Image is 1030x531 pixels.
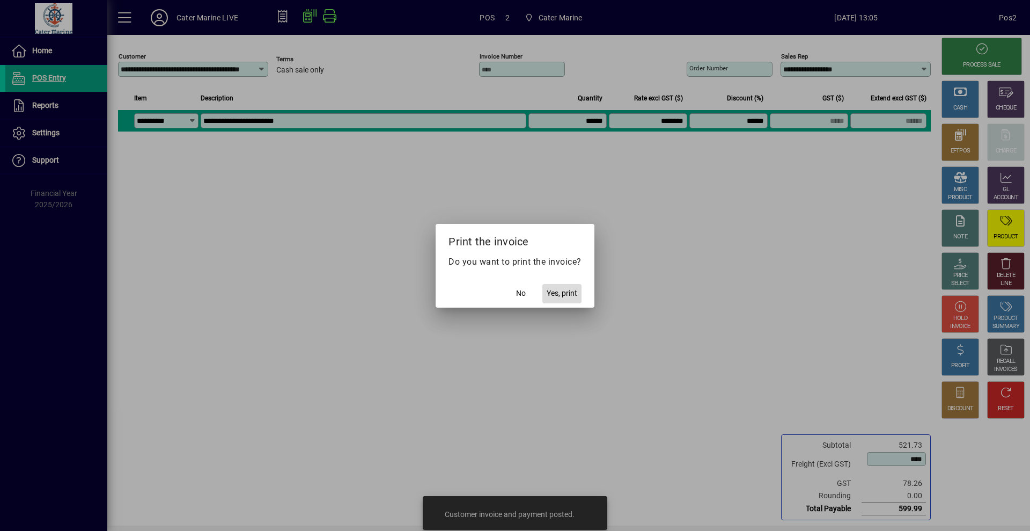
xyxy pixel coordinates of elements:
[516,288,526,299] span: No
[547,288,577,299] span: Yes, print
[436,224,594,255] h2: Print the invoice
[542,284,582,303] button: Yes, print
[504,284,538,303] button: No
[448,256,582,268] p: Do you want to print the invoice?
